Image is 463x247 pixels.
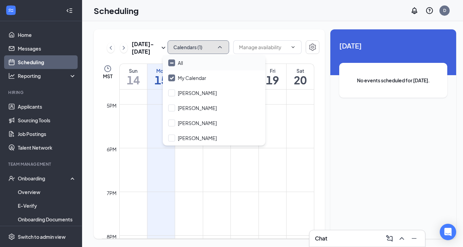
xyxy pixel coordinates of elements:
svg: Minimize [410,234,418,243]
svg: SmallChevronDown [159,44,168,52]
div: Open Intercom Messenger [440,224,456,240]
div: Sat [287,67,314,74]
a: Onboarding Documents [18,212,76,226]
svg: ChevronLeft [107,44,114,52]
div: Mon [147,67,175,74]
button: ChevronRight [120,43,128,53]
div: Switch to admin view [18,233,66,240]
a: September 20, 2025 [287,64,314,89]
button: ComposeMessage [384,233,395,244]
a: Messages [18,42,76,55]
button: Calendars (1)ChevronUp [168,40,229,54]
a: Settings [306,40,319,55]
svg: Clock [104,65,112,73]
svg: ComposeMessage [385,234,394,243]
a: Sourcing Tools [18,113,76,127]
span: MST [103,73,113,80]
div: 8pm [105,233,118,241]
button: ChevronLeft [107,43,115,53]
div: Sun [120,67,147,74]
h1: Scheduling [94,5,139,16]
svg: Analysis [8,72,15,79]
a: Overview [18,185,76,199]
span: No events scheduled for [DATE]. [353,77,434,84]
div: 5pm [105,102,118,109]
div: 6pm [105,146,118,153]
a: September 15, 2025 [147,64,175,89]
svg: UserCheck [8,175,15,182]
div: Reporting [18,72,77,79]
div: Team Management [8,161,75,167]
svg: ChevronUp [216,44,223,51]
div: 7pm [105,189,118,197]
svg: Settings [8,233,15,240]
a: Applicants [18,100,76,113]
button: Settings [306,40,319,54]
svg: Settings [308,43,317,51]
svg: ChevronDown [290,44,296,50]
svg: WorkstreamLogo [8,7,14,14]
span: [DATE] [339,40,447,51]
svg: ChevronUp [398,234,406,243]
a: Home [18,28,76,42]
svg: Notifications [410,6,419,15]
div: D [443,8,446,13]
svg: QuestionInfo [425,6,434,15]
div: Onboarding [18,175,70,182]
h3: Chat [315,235,327,242]
svg: ChevronRight [120,44,127,52]
button: Minimize [409,233,420,244]
a: Job Postings [18,127,76,141]
button: ChevronUp [396,233,407,244]
h3: [DATE] - [DATE] [132,40,159,55]
h1: 20 [287,74,314,86]
div: Fri [259,67,286,74]
a: September 14, 2025 [120,64,147,89]
h1: 15 [147,74,175,86]
h1: 14 [120,74,147,86]
a: Talent Network [18,141,76,154]
a: September 19, 2025 [259,64,286,89]
input: Manage availability [239,43,288,51]
a: Scheduling [18,55,76,69]
a: E-Verify [18,199,76,212]
svg: Collapse [66,7,73,14]
h1: 19 [259,74,286,86]
div: Hiring [8,90,75,95]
